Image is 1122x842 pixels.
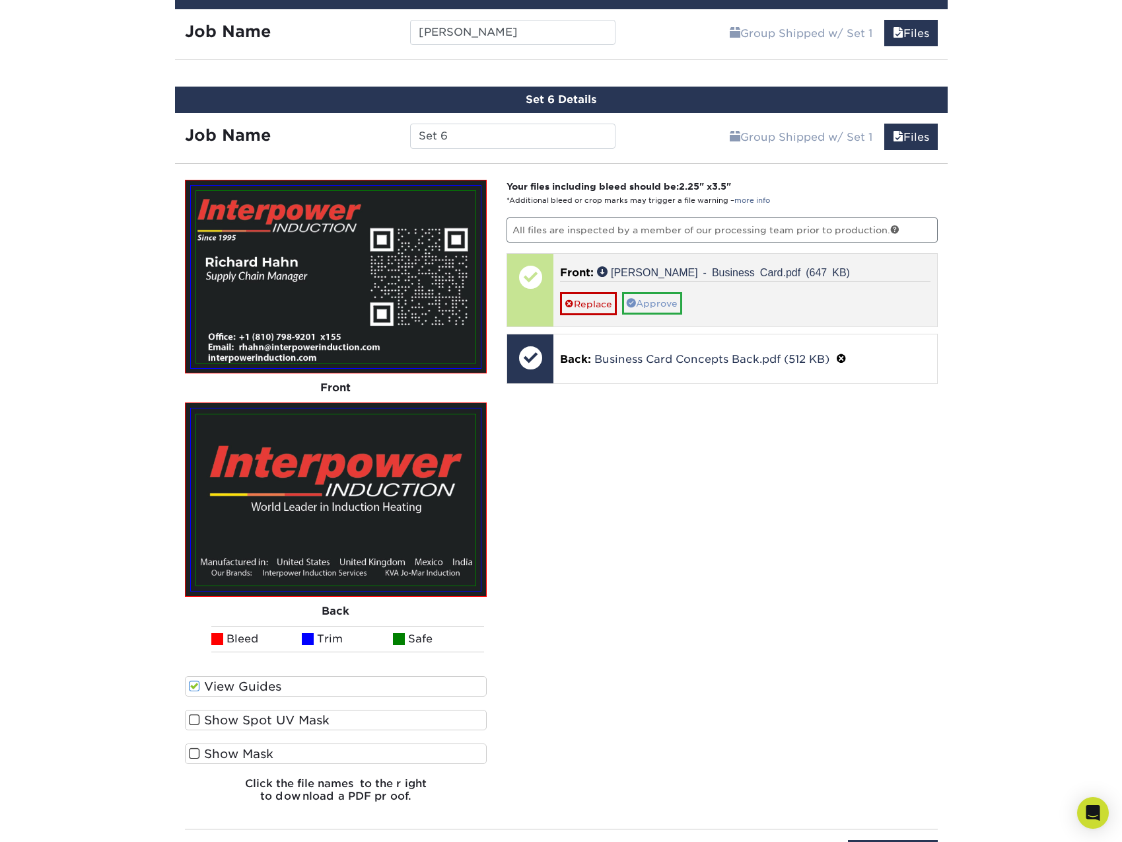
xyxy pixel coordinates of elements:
a: Files [884,124,938,150]
a: [PERSON_NAME] - Business Card.pdf (647 KB) [597,266,850,277]
li: Bleed [211,626,302,652]
span: shipping [730,131,740,143]
label: View Guides [185,676,487,697]
strong: Job Name [185,126,271,145]
span: files [893,27,903,40]
span: Back: [560,353,591,365]
li: Safe [393,626,484,652]
span: 3.5 [712,181,726,192]
span: Front: [560,266,594,279]
a: Group Shipped w/ Set 1 [721,124,881,150]
label: Show Spot UV Mask [185,710,487,730]
span: 2.25 [679,181,699,192]
a: Approve [622,292,682,315]
label: Show Mask [185,744,487,764]
p: All files are inspected by a member of our processing team prior to production. [507,217,938,243]
div: Back [185,597,487,626]
span: shipping [730,27,740,40]
small: *Additional bleed or crop marks may trigger a file warning – [507,196,770,205]
input: Enter a job name [410,124,615,149]
input: Enter a job name [410,20,615,45]
strong: Job Name [185,22,271,41]
li: Trim [302,626,393,652]
div: Open Intercom Messenger [1077,797,1109,829]
div: Front [185,373,487,402]
a: Files [884,20,938,46]
a: Group Shipped w/ Set 1 [721,20,881,46]
a: Business Card Concepts Back.pdf (512 KB) [594,353,829,365]
span: files [893,131,903,143]
a: more info [734,196,770,205]
div: Set 6 Details [175,87,948,113]
h6: Click the file names to the right to download a PDF proof. [185,777,487,813]
strong: Your files including bleed should be: " x " [507,181,731,192]
a: Replace [560,292,617,315]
